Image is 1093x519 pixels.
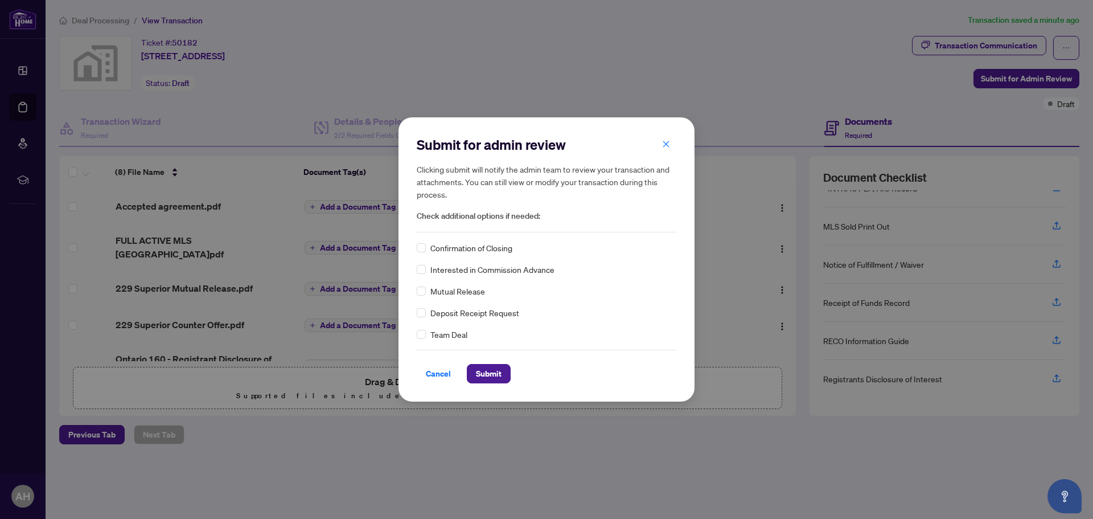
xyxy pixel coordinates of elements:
[426,365,451,383] span: Cancel
[476,365,502,383] span: Submit
[417,136,676,154] h2: Submit for admin review
[430,328,467,341] span: Team Deal
[417,210,676,223] span: Check additional options if needed:
[430,285,485,297] span: Mutual Release
[417,163,676,201] h5: Clicking submit will notify the admin team to review your transaction and attachments. You can st...
[467,364,511,383] button: Submit
[430,307,519,319] span: Deposit Receipt Request
[1047,479,1082,513] button: Open asap
[417,364,460,383] button: Cancel
[430,263,554,276] span: Interested in Commission Advance
[430,242,512,254] span: Confirmation of Closing
[662,140,670,148] span: close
